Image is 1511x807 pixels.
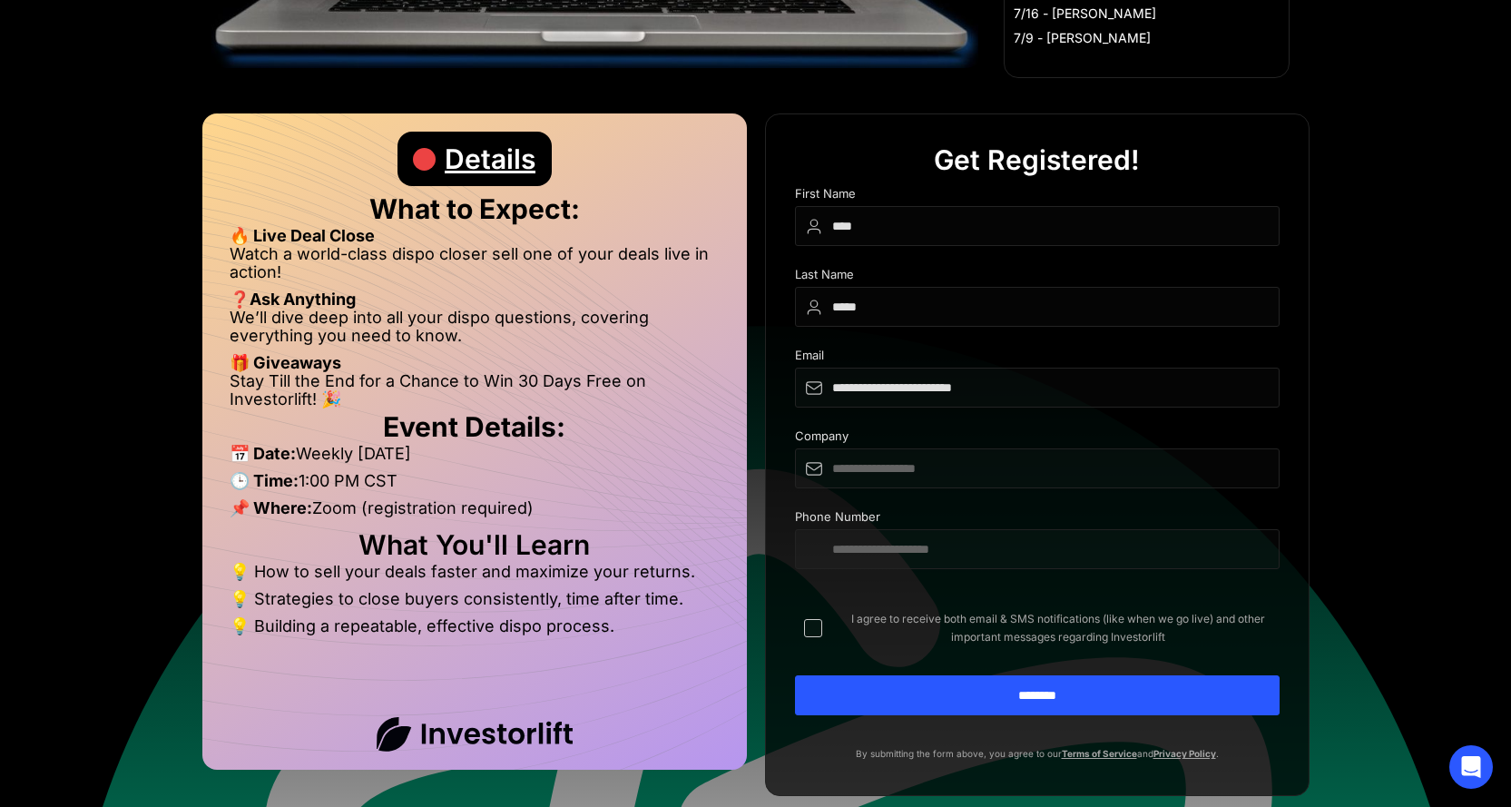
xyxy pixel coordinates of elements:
[934,133,1140,187] div: Get Registered!
[445,132,535,186] div: Details
[230,472,720,499] li: 1:00 PM CST
[230,563,720,590] li: 💡 How to sell your deals faster and maximize your returns.
[230,226,375,245] strong: 🔥 Live Deal Close
[369,192,580,225] strong: What to Expect:
[230,444,296,463] strong: 📅 Date:
[230,309,720,354] li: We’ll dive deep into all your dispo questions, covering everything you need to know.
[230,290,356,309] strong: ❓Ask Anything
[230,536,720,554] h2: What You'll Learn
[837,610,1280,646] span: I agree to receive both email & SMS notifications (like when we go live) and other important mess...
[230,471,299,490] strong: 🕒 Time:
[230,445,720,472] li: Weekly [DATE]
[1449,745,1493,789] div: Open Intercom Messenger
[230,498,312,517] strong: 📌 Where:
[1062,748,1137,759] a: Terms of Service
[230,353,341,372] strong: 🎁 Giveaways
[795,187,1280,206] div: First Name
[795,187,1280,744] form: DIspo Day Main Form
[230,590,720,617] li: 💡 Strategies to close buyers consistently, time after time.
[383,410,565,443] strong: Event Details:
[230,499,720,527] li: Zoom (registration required)
[230,617,720,635] li: 💡 Building a repeatable, effective dispo process.
[795,510,1280,529] div: Phone Number
[795,429,1280,448] div: Company
[230,245,720,290] li: Watch a world-class dispo closer sell one of your deals live in action!
[795,744,1280,763] p: By submitting the form above, you agree to our and .
[795,268,1280,287] div: Last Name
[795,349,1280,368] div: Email
[1153,748,1216,759] a: Privacy Policy
[230,372,720,408] li: Stay Till the End for a Chance to Win 30 Days Free on Investorlift! 🎉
